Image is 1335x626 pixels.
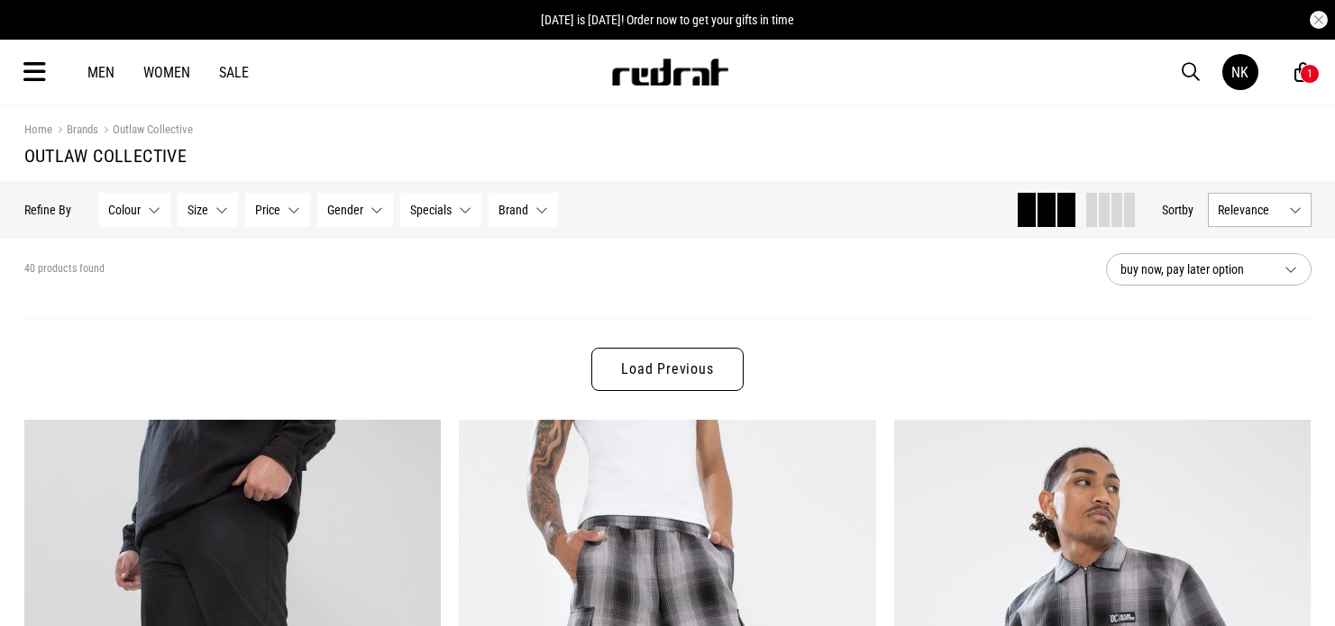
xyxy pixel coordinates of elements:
a: Sale [219,64,249,81]
span: Colour [108,203,141,217]
div: NK [1231,64,1248,81]
span: Specials [410,203,452,217]
a: 1 [1294,63,1312,82]
a: Brands [52,122,98,140]
button: Size [178,193,238,227]
button: buy now, pay later option [1106,253,1312,286]
span: by [1182,203,1193,217]
button: Relevance [1208,193,1312,227]
button: Brand [489,193,558,227]
span: [DATE] is [DATE]! Order now to get your gifts in time [541,13,794,27]
img: Redrat logo [610,59,729,86]
span: Price [255,203,280,217]
a: Women [143,64,190,81]
span: Brand [498,203,528,217]
h1: Outlaw Collective [24,145,1312,167]
a: Outlaw Collective [98,122,193,140]
a: Men [87,64,114,81]
span: 40 products found [24,262,105,277]
span: Relevance [1218,203,1282,217]
p: Refine By [24,203,71,217]
span: buy now, pay later option [1120,259,1270,280]
span: Gender [327,203,363,217]
button: Colour [98,193,170,227]
span: Size [187,203,208,217]
a: Home [24,122,52,136]
button: Specials [400,193,481,227]
button: Sortby [1162,199,1193,221]
button: Gender [317,193,393,227]
a: Load Previous [591,348,743,391]
button: Price [245,193,310,227]
div: 1 [1307,68,1312,80]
